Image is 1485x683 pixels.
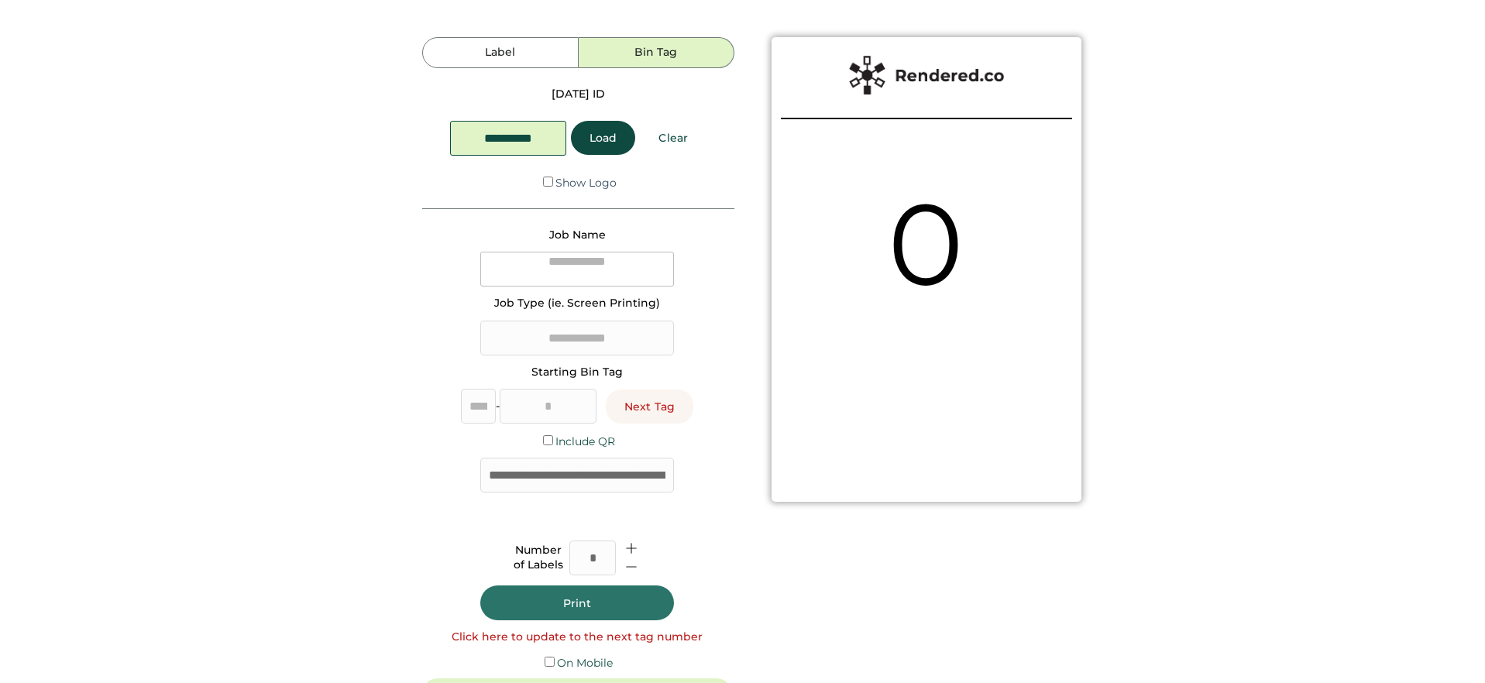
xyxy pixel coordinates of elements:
img: yH5BAEAAAAALAAAAAABAAEAAAIBRAA7 [872,324,981,433]
label: Show Logo [555,176,617,190]
div: Click here to update to the next tag number [452,630,703,645]
div: Number of Labels [514,543,563,573]
img: Rendered%20Label%20Logo%402x.png [849,56,1004,94]
button: Next Tag [606,390,693,424]
div: - [496,399,500,414]
div: Job Name [549,228,606,243]
button: Clear [640,121,706,155]
div: 0 [882,164,971,324]
button: Bin Tag [579,37,734,68]
button: Label [422,37,578,68]
div: [DATE] ID [552,87,605,102]
div: Starting Bin Tag [531,365,623,380]
label: On Mobile [557,656,613,670]
button: Load [571,121,635,155]
label: Include QR [555,434,615,448]
div: Job Type (ie. Screen Printing) [494,296,660,311]
button: Print [480,585,674,620]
